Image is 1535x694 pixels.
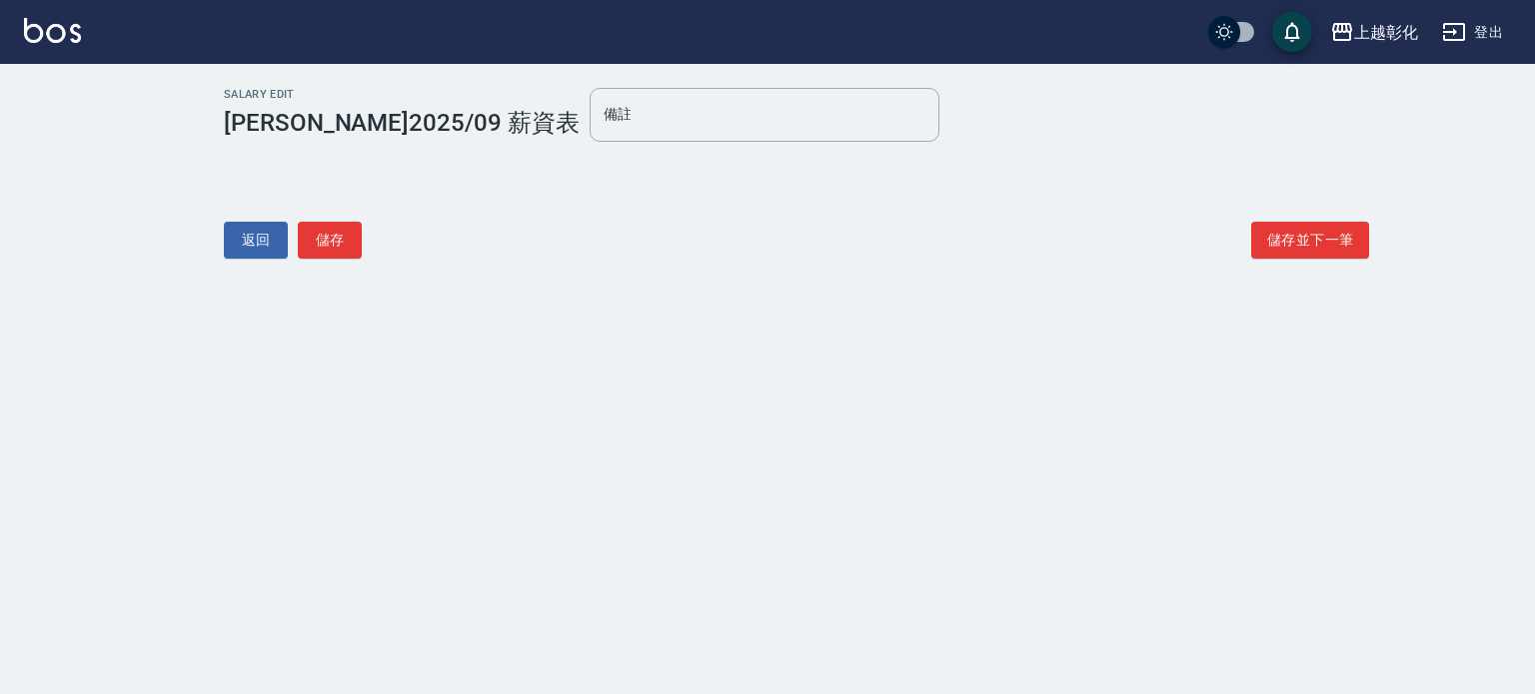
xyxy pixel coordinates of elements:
button: save [1272,12,1312,52]
button: 儲存 [298,222,362,259]
img: Logo [24,18,81,43]
button: 返回 [224,222,288,259]
button: 登出 [1434,14,1511,51]
button: 儲存並下一筆 [1251,222,1369,259]
h2: Salary Edit [224,88,580,101]
h3: [PERSON_NAME]2025/09 薪資表 [224,109,580,137]
div: 上越彰化 [1354,20,1418,45]
button: 上越彰化 [1322,12,1426,53]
